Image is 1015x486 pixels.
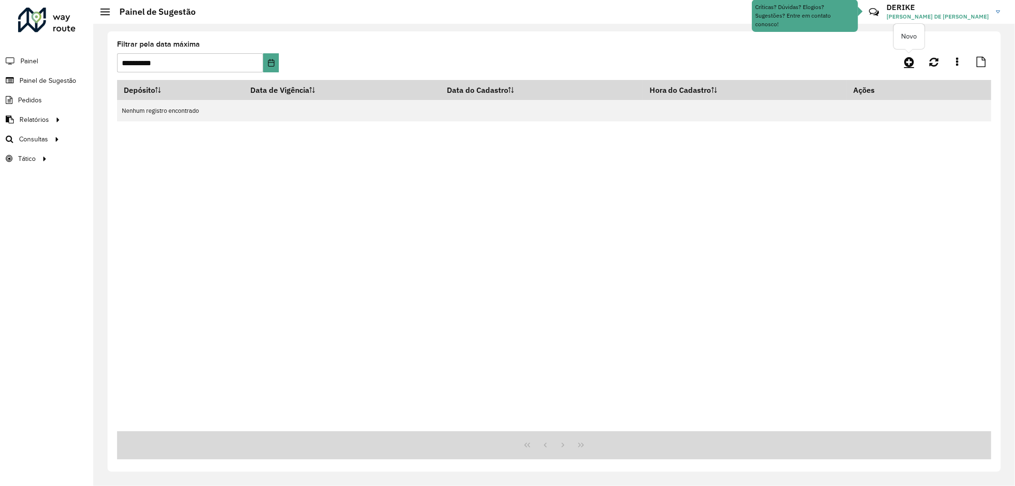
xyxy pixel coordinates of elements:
td: Nenhum registro encontrado [117,100,991,121]
div: Novo [894,24,925,49]
th: Ações [847,80,904,100]
span: Pedidos [18,95,42,105]
span: Tático [18,154,36,164]
th: Data do Cadastro [440,80,643,100]
span: [PERSON_NAME] DE [PERSON_NAME] [887,12,989,21]
label: Filtrar pela data máxima [117,39,200,50]
h2: Painel de Sugestão [110,7,196,17]
span: Consultas [19,134,48,144]
button: Choose Date [263,53,279,72]
span: Relatórios [20,115,49,125]
th: Hora do Cadastro [643,80,847,100]
th: Data de Vigência [244,80,440,100]
th: Depósito [117,80,244,100]
span: Painel [20,56,38,66]
h3: DERIKE [887,3,989,12]
a: Contato Rápido [864,2,884,22]
span: Painel de Sugestão [20,76,76,86]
